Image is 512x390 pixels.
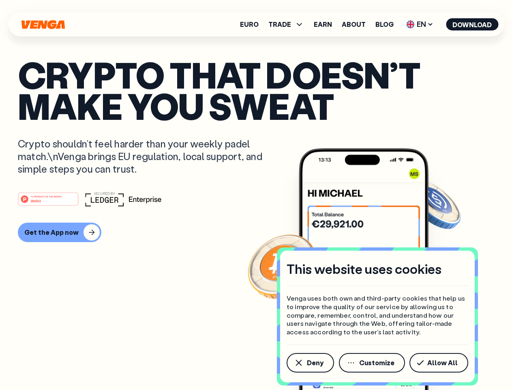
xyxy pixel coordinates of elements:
img: Bitcoin [246,230,319,303]
tspan: #1 PRODUCT OF THE MONTH [31,195,62,197]
button: Customize [339,353,405,373]
button: Get the App now [18,223,101,242]
a: #1 PRODUCT OF THE MONTHWeb3 [18,197,79,208]
span: TRADE [268,21,291,28]
a: Get the App now [18,223,494,242]
img: flag-uk [406,20,414,28]
span: Deny [307,360,323,366]
span: EN [403,18,436,31]
a: Earn [314,21,332,28]
p: Venga uses both own and third-party cookies that help us to improve the quality of our service by... [287,294,468,336]
button: Download [446,18,498,30]
button: Allow All [409,353,468,373]
h4: This website uses cookies [287,260,441,277]
p: Crypto shouldn’t feel harder than your weekly padel match.\nVenga brings EU regulation, local sup... [18,137,274,175]
img: USDC coin [404,175,463,233]
span: Allow All [427,360,458,366]
p: Crypto that doesn’t make you sweat [18,59,494,121]
tspan: Web3 [31,198,41,203]
a: Euro [240,21,259,28]
button: Deny [287,353,334,373]
span: Customize [359,360,394,366]
div: Get the App now [24,228,79,236]
a: Blog [375,21,394,28]
a: About [342,21,366,28]
svg: Home [20,20,66,29]
span: TRADE [268,19,304,29]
